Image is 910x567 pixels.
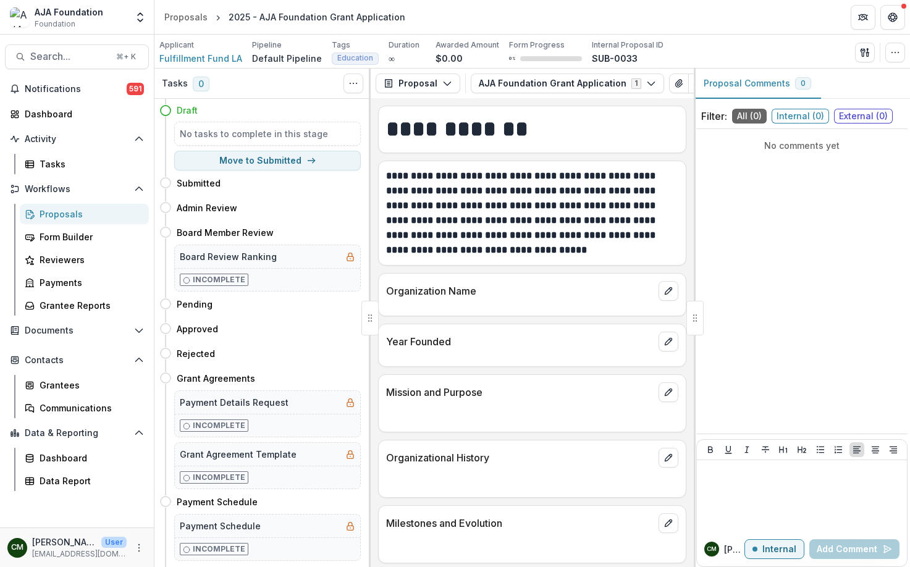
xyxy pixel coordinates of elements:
span: Internal ( 0 ) [772,109,829,124]
h5: Grant Agreement Template [180,448,297,461]
nav: breadcrumb [159,8,410,26]
span: Search... [30,51,109,62]
button: Bullet List [813,442,828,457]
span: 0 [193,77,209,91]
button: edit [659,382,678,402]
button: Open Workflows [5,179,149,199]
span: External ( 0 ) [834,109,893,124]
p: Default Pipeline [252,52,322,65]
p: ∞ [389,52,395,65]
h4: Payment Schedule [177,495,258,508]
a: Grantee Reports [20,295,149,316]
div: Dashboard [25,107,139,120]
p: Pipeline [252,40,282,51]
h4: Draft [177,104,198,117]
div: Data Report [40,474,139,487]
button: edit [659,332,678,351]
a: Grantees [20,375,149,395]
a: Proposals [159,8,213,26]
p: Awarded Amount [436,40,499,51]
h4: Rejected [177,347,215,360]
button: Get Help [880,5,905,30]
button: Open Documents [5,321,149,340]
button: Align Center [868,442,883,457]
a: Fulfillment Fund LA [159,52,242,65]
span: Contacts [25,355,129,366]
button: AJA Foundation Grant Application1 [471,73,664,93]
p: Form Progress [509,40,565,51]
span: Activity [25,134,129,145]
button: Align Right [886,442,901,457]
p: Incomplete [193,544,245,555]
button: Open Data & Reporting [5,423,149,443]
button: edit [659,448,678,468]
p: [PERSON_NAME] M [724,543,744,556]
p: [PERSON_NAME] [32,535,96,548]
h5: Board Review Ranking [180,250,277,263]
div: ⌘ + K [114,50,138,64]
p: $0.00 [436,52,463,65]
p: Tags [332,40,350,51]
div: Colleen McKenna [707,546,717,552]
button: Partners [851,5,875,30]
div: Communications [40,401,139,414]
button: Open Activity [5,129,149,149]
a: Communications [20,398,149,418]
img: AJA Foundation [10,7,30,27]
button: Italicize [739,442,754,457]
h5: No tasks to complete in this stage [180,127,355,140]
p: Applicant [159,40,194,51]
span: Education [337,54,373,62]
p: Filter: [701,109,727,124]
button: More [132,540,146,555]
button: Align Left [849,442,864,457]
p: Year Founded [386,334,654,349]
p: Incomplete [193,472,245,483]
p: Internal Proposal ID [592,40,664,51]
button: Internal [744,539,804,559]
h4: Pending [177,298,213,311]
div: Reviewers [40,253,139,266]
div: AJA Foundation [35,6,103,19]
button: Ordered List [831,442,846,457]
button: Strike [758,442,773,457]
button: Heading 1 [776,442,791,457]
p: Incomplete [193,420,245,431]
div: 2025 - AJA Foundation Grant Application [229,10,405,23]
span: 591 [127,83,144,95]
a: Dashboard [20,448,149,468]
div: Colleen McKenna [11,544,23,552]
button: Search... [5,44,149,69]
p: Incomplete [193,274,245,285]
p: Mission and Purpose [386,385,654,400]
div: Tasks [40,157,139,170]
button: Move to Submitted [174,151,361,170]
p: Duration [389,40,419,51]
div: Grantees [40,379,139,392]
button: Proposal [376,73,460,93]
button: Notifications591 [5,79,149,99]
h3: Tasks [162,78,188,89]
a: Dashboard [5,104,149,124]
div: Dashboard [40,451,139,464]
div: Proposals [164,10,208,23]
button: Underline [721,442,736,457]
p: Organization Name [386,283,654,298]
p: Organizational History [386,450,654,465]
button: Bold [703,442,718,457]
button: Add Comment [809,539,899,559]
div: Grantee Reports [40,299,139,312]
span: Workflows [25,184,129,195]
h4: Admin Review [177,201,237,214]
a: Tasks [20,154,149,174]
p: Internal [762,544,796,555]
h4: Grant Agreements [177,372,255,385]
button: edit [659,281,678,301]
span: Foundation [35,19,75,30]
p: No comments yet [701,139,903,152]
a: Data Report [20,471,149,491]
a: Payments [20,272,149,293]
p: Milestones and Evolution [386,516,654,531]
p: [EMAIL_ADDRESS][DOMAIN_NAME] [32,548,127,560]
